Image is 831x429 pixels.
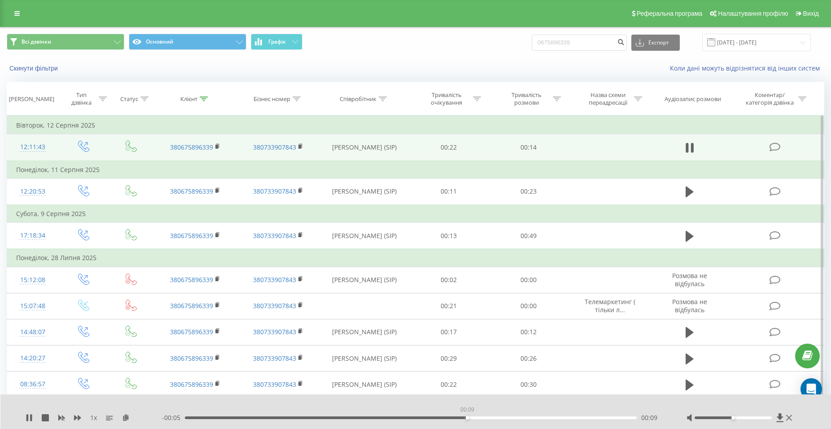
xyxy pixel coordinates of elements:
[253,187,296,195] a: 380733907843
[409,345,489,372] td: 00:29
[489,223,569,249] td: 00:49
[503,91,551,106] div: Тривалість розмови
[672,297,707,314] span: Розмова не відбулась
[319,372,409,398] td: [PERSON_NAME] (SIP)
[744,91,796,106] div: Коментар/категорія дзвінка
[170,143,213,151] a: 380675896339
[584,91,632,106] div: Назва схеми переадресації
[7,249,824,267] td: Понеділок, 28 Липня 2025
[170,187,213,195] a: 380675896339
[803,10,819,17] span: Вихід
[90,413,97,422] span: 1 x
[459,403,476,416] div: 00:09
[16,183,49,200] div: 12:20:53
[409,319,489,345] td: 00:17
[319,345,409,372] td: [PERSON_NAME] (SIP)
[7,64,62,72] button: Скинути фільтри
[409,293,489,319] td: 00:21
[409,178,489,205] td: 00:11
[16,271,49,289] div: 15:12:08
[120,95,138,103] div: Статус
[7,161,824,179] td: Понеділок, 11 Серпня 2025
[423,91,471,106] div: Тривалість очікування
[16,227,49,244] div: 17:18:34
[532,35,627,51] input: Пошук за номером
[489,345,569,372] td: 00:26
[251,34,302,50] button: Графік
[170,231,213,240] a: 380675896339
[489,267,569,293] td: 00:00
[319,267,409,293] td: [PERSON_NAME] (SIP)
[665,95,721,103] div: Аудіозапис розмови
[170,327,213,336] a: 380675896339
[489,372,569,398] td: 00:30
[641,413,657,422] span: 00:09
[253,143,296,151] a: 380733907843
[340,95,376,103] div: Співробітник
[409,223,489,249] td: 00:13
[800,378,822,400] div: Open Intercom Messenger
[319,223,409,249] td: [PERSON_NAME] (SIP)
[319,134,409,161] td: [PERSON_NAME] (SIP)
[409,372,489,398] td: 00:22
[253,275,296,284] a: 380733907843
[409,267,489,293] td: 00:02
[253,301,296,310] a: 380733907843
[253,327,296,336] a: 380733907843
[268,39,286,45] span: Графік
[16,376,49,393] div: 08:36:57
[16,138,49,156] div: 12:11:43
[170,354,213,363] a: 380675896339
[170,275,213,284] a: 380675896339
[631,35,680,51] button: Експорт
[253,380,296,389] a: 380733907843
[16,297,49,315] div: 15:07:48
[585,297,635,314] span: Телемаркетинг ( тільки л...
[718,10,788,17] span: Налаштування профілю
[22,38,51,45] span: Всі дзвінки
[489,134,569,161] td: 00:14
[180,95,197,103] div: Клієнт
[7,116,824,134] td: Вівторок, 12 Серпня 2025
[16,349,49,367] div: 14:20:27
[162,413,185,422] span: - 00:05
[66,91,96,106] div: Тип дзвінка
[319,319,409,345] td: [PERSON_NAME] (SIP)
[129,34,246,50] button: Основний
[489,293,569,319] td: 00:00
[672,271,707,288] span: Розмова не відбулась
[489,319,569,345] td: 00:12
[670,64,824,72] a: Коли дані можуть відрізнятися вiд інших систем
[489,178,569,205] td: 00:23
[466,416,469,420] div: Accessibility label
[409,134,489,161] td: 00:22
[319,178,409,205] td: [PERSON_NAME] (SIP)
[254,95,290,103] div: Бізнес номер
[253,354,296,363] a: 380733907843
[7,34,124,50] button: Всі дзвінки
[170,301,213,310] a: 380675896339
[16,323,49,341] div: 14:48:07
[253,231,296,240] a: 380733907843
[731,416,735,420] div: Accessibility label
[637,10,703,17] span: Реферальна програма
[170,380,213,389] a: 380675896339
[7,205,824,223] td: Субота, 9 Серпня 2025
[9,95,54,103] div: [PERSON_NAME]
